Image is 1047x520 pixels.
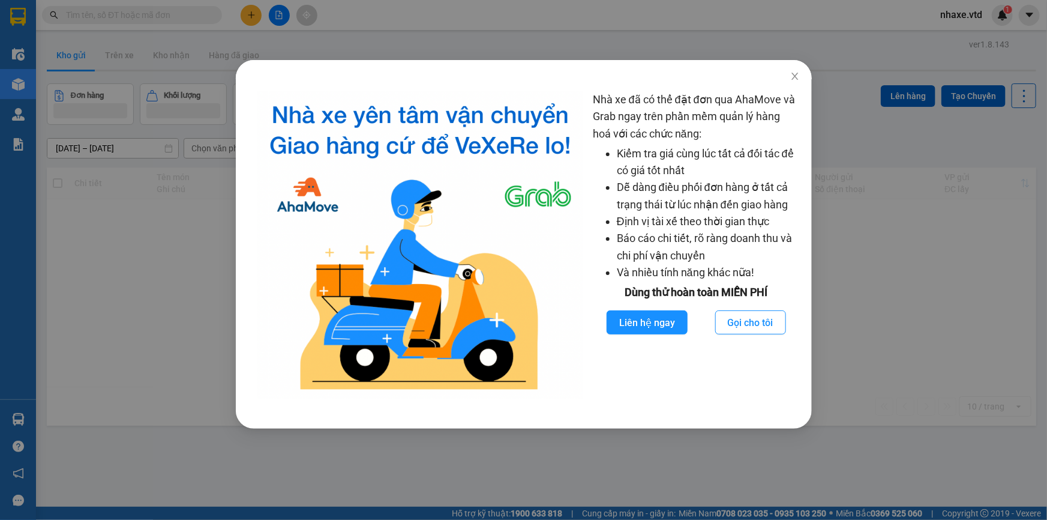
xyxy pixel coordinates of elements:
[616,179,799,213] li: Dễ dàng điều phối đơn hàng ở tất cả trạng thái từ lúc nhận đến giao hàng
[616,213,799,230] li: Định vị tài xế theo thời gian thực
[606,310,687,334] button: Liên hệ ngay
[715,310,785,334] button: Gọi cho tôi
[727,315,773,330] span: Gọi cho tôi
[616,264,799,281] li: Và nhiều tính năng khác nữa!
[790,71,799,81] span: close
[257,91,583,399] img: logo
[592,91,799,399] div: Nhà xe đã có thể đặt đơn qua AhaMove và Grab ngay trên phần mềm quản lý hàng hoá với các chức năng:
[616,145,799,180] li: Kiểm tra giá cùng lúc tất cả đối tác để có giá tốt nhất
[592,284,799,301] div: Dùng thử hoàn toàn MIỄN PHÍ
[778,60,811,94] button: Close
[616,230,799,264] li: Báo cáo chi tiết, rõ ràng doanh thu và chi phí vận chuyển
[619,315,674,330] span: Liên hệ ngay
